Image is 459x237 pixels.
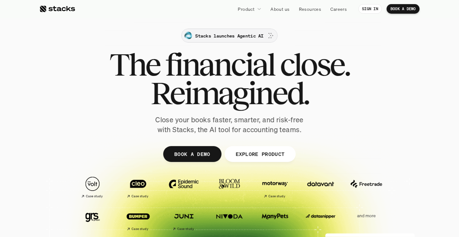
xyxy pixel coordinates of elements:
[347,213,386,219] p: and more
[165,50,275,79] span: financial
[174,149,210,159] p: BOOK A DEMO
[163,146,222,162] a: BOOK A DEMO
[295,3,325,15] a: Resources
[119,173,158,201] a: Case study
[236,149,285,159] p: EXPLORE PRODUCT
[224,146,296,162] a: EXPLORE PRODUCT
[359,4,382,14] a: SIGN IN
[331,6,347,12] p: Careers
[119,206,158,234] a: Case study
[132,194,148,198] h2: Case study
[150,115,309,135] p: Close your books faster, smarter, and risk-free with Stacks, the AI tool for accounting teams.
[299,6,321,12] p: Resources
[271,6,290,12] p: About us
[181,29,277,43] a: Stacks launches Agentic AI
[267,3,294,15] a: About us
[164,206,204,234] a: Case study
[195,32,263,39] p: Stacks launches Agentic AI
[109,50,160,79] span: The
[268,194,285,198] h2: Case study
[280,50,350,79] span: close.
[255,173,295,201] a: Case study
[151,79,309,107] span: Reimagined.
[86,194,103,198] h2: Case study
[132,227,148,231] h2: Case study
[362,7,378,11] p: SIGN IN
[387,4,420,14] a: BOOK A DEMO
[391,7,416,11] p: BOOK A DEMO
[177,227,194,231] h2: Case study
[238,6,255,12] p: Product
[73,173,112,201] a: Case study
[327,3,351,15] a: Careers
